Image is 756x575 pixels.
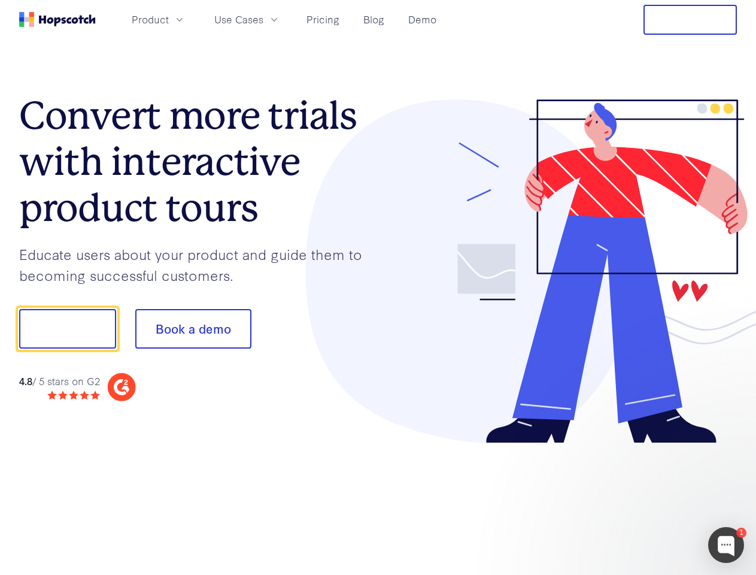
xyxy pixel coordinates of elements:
a: Demo [403,10,441,29]
a: Blog [359,10,389,29]
span: Use Cases [214,12,263,27]
span: Product [132,12,169,27]
h1: Convert more trials with interactive product tours [19,93,378,231]
button: Show me! [19,309,116,349]
strong: 4.8 [19,374,32,388]
a: Pricing [302,10,344,29]
p: Educate users about your product and guide them to becoming successful customers. [19,244,378,285]
button: Product [125,10,193,29]
button: Use Cases [207,10,287,29]
div: 1 [736,528,746,538]
div: / 5 stars on G2 [19,374,100,389]
button: Book a demo [135,309,251,349]
button: Free Trial [643,5,737,35]
a: Home [19,12,96,27]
